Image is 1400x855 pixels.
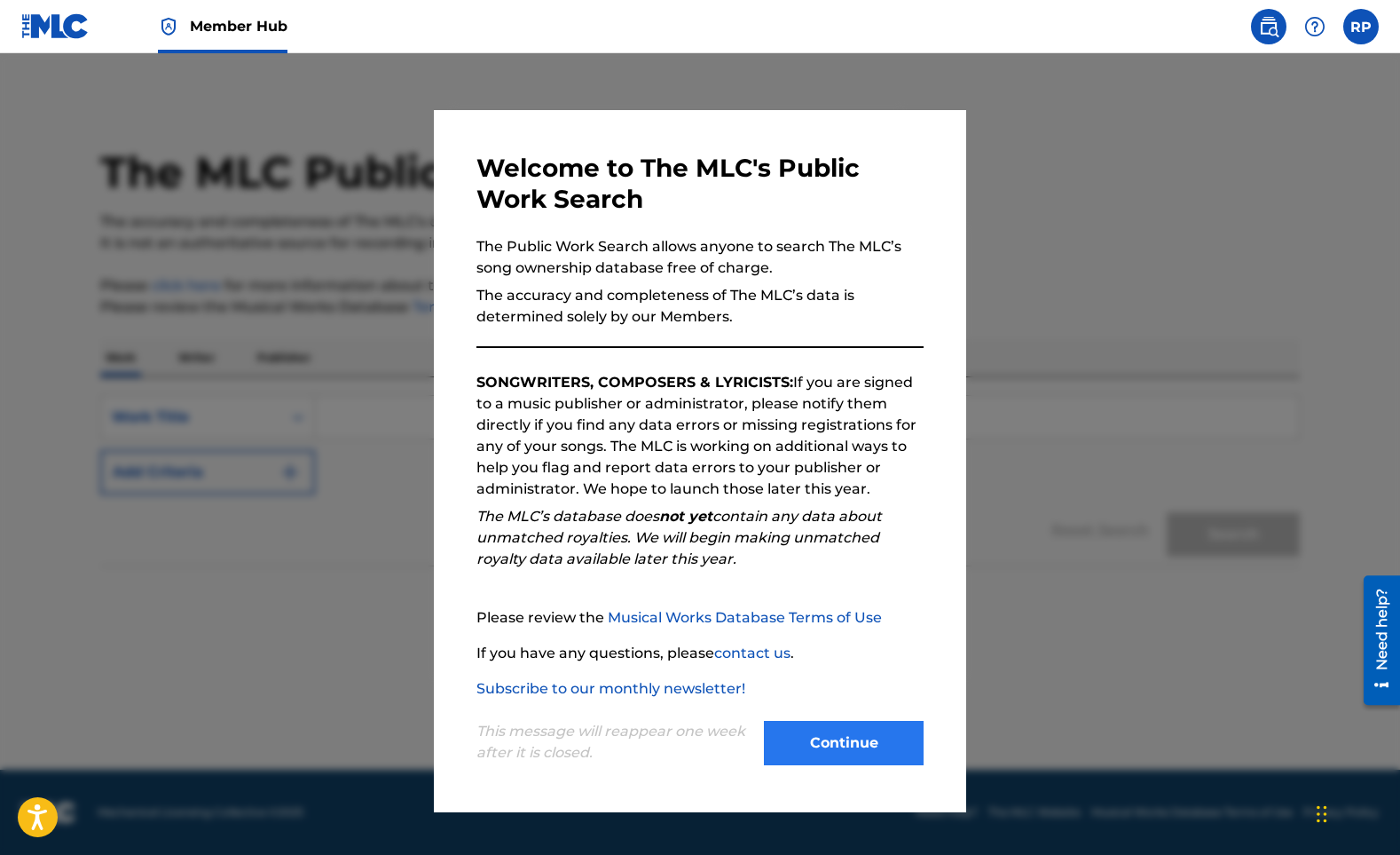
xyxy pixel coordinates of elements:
iframe: Chat Widget [1311,770,1400,855]
p: The accuracy and completeness of The MLC’s data is determined solely by our Members. [476,285,924,328]
div: Help [1297,9,1333,44]
img: search [1258,16,1279,37]
p: If you have any questions, please . [476,643,924,664]
a: Musical Works Database Terms of Use [608,609,882,626]
p: This message will reappear one week after it is closed. [476,721,753,764]
div: User Menu [1343,9,1379,44]
strong: SONGWRITERS, COMPOSERS & LYRICISTS: [476,374,793,391]
p: Please review the [476,607,924,629]
a: Public Search [1251,9,1286,44]
iframe: Resource Center [1350,569,1400,712]
div: Drag [1317,788,1327,841]
button: Continue [764,721,924,765]
img: Top Rightsholder [158,16,179,37]
strong: not yet [659,508,712,525]
em: The MLC’s database does contain any data about unmatched royalties. We will begin making unmatche... [476,508,882,567]
img: help [1304,16,1325,37]
span: Member Hub [190,16,287,36]
p: If you are signed to a music publisher or administrator, please notify them directly if you find ... [476,372,924,500]
h3: Welcome to The MLC's Public Work Search [476,153,924,215]
p: The Public Work Search allows anyone to search The MLC’s song ownership database free of charge. [476,236,924,279]
img: MLC Logo [21,13,90,39]
a: contact us [714,645,790,661]
a: Subscribe to our monthly newsletter! [476,680,745,697]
